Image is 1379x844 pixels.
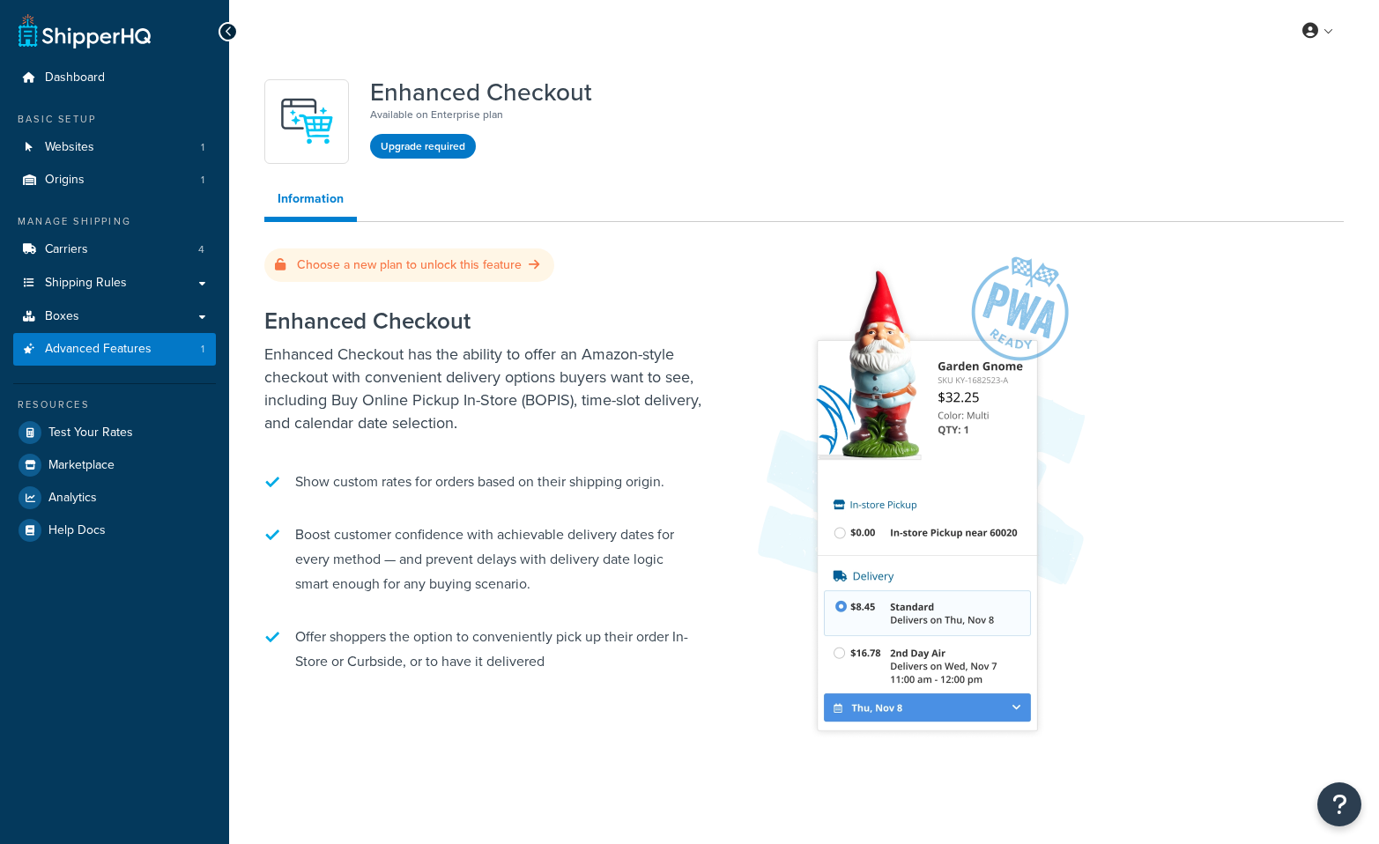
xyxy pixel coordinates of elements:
[45,70,105,85] span: Dashboard
[13,267,216,300] a: Shipping Rules
[13,417,216,448] a: Test Your Rates
[13,131,216,164] a: Websites1
[45,309,79,324] span: Boxes
[370,134,476,159] button: Upgrade required
[48,491,97,506] span: Analytics
[264,514,705,605] li: Boost customer confidence with achievable delivery dates for every method — and prevent delays wi...
[276,91,337,152] img: RgAAAABJRU5ErkJggg==
[13,112,216,127] div: Basic Setup
[48,523,106,538] span: Help Docs
[13,397,216,412] div: Resources
[13,164,216,196] a: Origins1
[13,515,216,546] a: Help Docs
[48,426,133,441] span: Test Your Rates
[1317,782,1361,826] button: Open Resource Center
[13,482,216,514] a: Analytics
[264,308,705,334] h2: Enhanced Checkout
[13,300,216,333] a: Boxes
[13,449,216,481] a: Marketplace
[13,333,216,366] li: Advanced Features
[370,79,592,106] h1: Enhanced Checkout
[48,458,115,473] span: Marketplace
[45,242,88,257] span: Carriers
[45,276,127,291] span: Shipping Rules
[13,214,216,229] div: Manage Shipping
[13,62,216,94] a: Dashboard
[264,616,705,683] li: Offer shoppers the option to conveniently pick up their order In-Store or Curbside, or to have it...
[13,164,216,196] li: Origins
[198,242,204,257] span: 4
[45,173,85,188] span: Origins
[370,106,592,123] p: Available on Enterprise plan
[201,140,204,155] span: 1
[264,343,705,434] p: Enhanced Checkout has the ability to offer an Amazon-style checkout with convenient delivery opti...
[13,131,216,164] li: Websites
[264,181,357,222] a: Information
[275,255,544,274] a: Choose a new plan to unlock this feature
[13,233,216,266] a: Carriers4
[201,342,204,357] span: 1
[264,461,705,503] li: Show custom rates for orders based on their shipping origin.
[45,140,94,155] span: Websites
[45,342,152,357] span: Advanced Features
[13,333,216,366] a: Advanced Features1
[13,233,216,266] li: Carriers
[201,173,204,188] span: 1
[758,255,1086,739] img: Enhanced Checkout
